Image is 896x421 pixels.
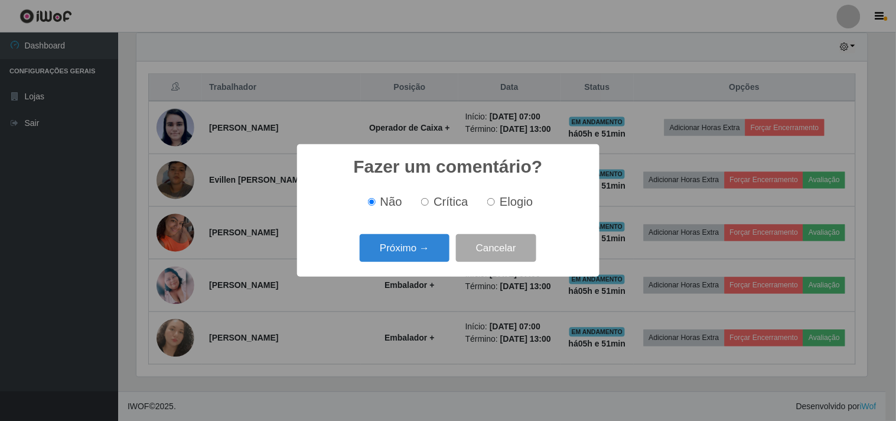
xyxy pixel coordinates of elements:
[500,195,533,208] span: Elogio
[380,195,402,208] span: Não
[456,234,536,262] button: Cancelar
[360,234,449,262] button: Próximo →
[353,156,542,177] h2: Fazer um comentário?
[421,198,429,206] input: Crítica
[368,198,376,206] input: Não
[434,195,468,208] span: Crítica
[487,198,495,206] input: Elogio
